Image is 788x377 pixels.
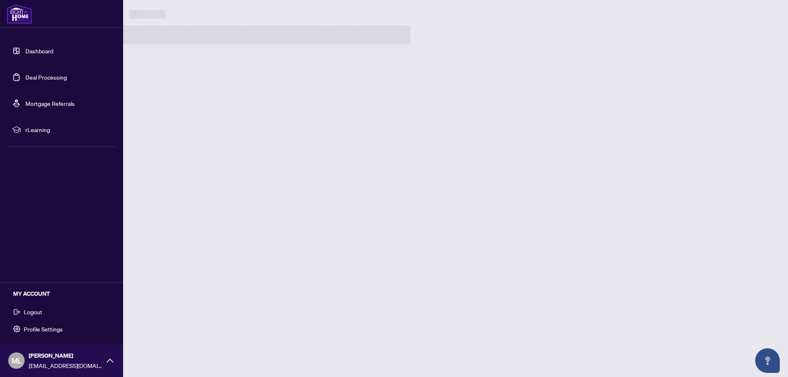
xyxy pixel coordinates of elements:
h5: MY ACCOUNT [13,289,117,298]
span: [EMAIL_ADDRESS][DOMAIN_NAME] [29,361,103,370]
button: Logout [7,305,117,319]
a: Mortgage Referrals [25,100,75,107]
img: logo [7,4,32,24]
span: Logout [24,305,42,318]
a: Deal Processing [25,73,67,81]
button: Open asap [755,348,780,373]
a: Dashboard [25,47,53,55]
button: Profile Settings [7,322,117,336]
span: [PERSON_NAME] [29,351,103,360]
span: Profile Settings [24,322,63,336]
span: ML [11,355,22,366]
span: rLearning [25,125,111,134]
